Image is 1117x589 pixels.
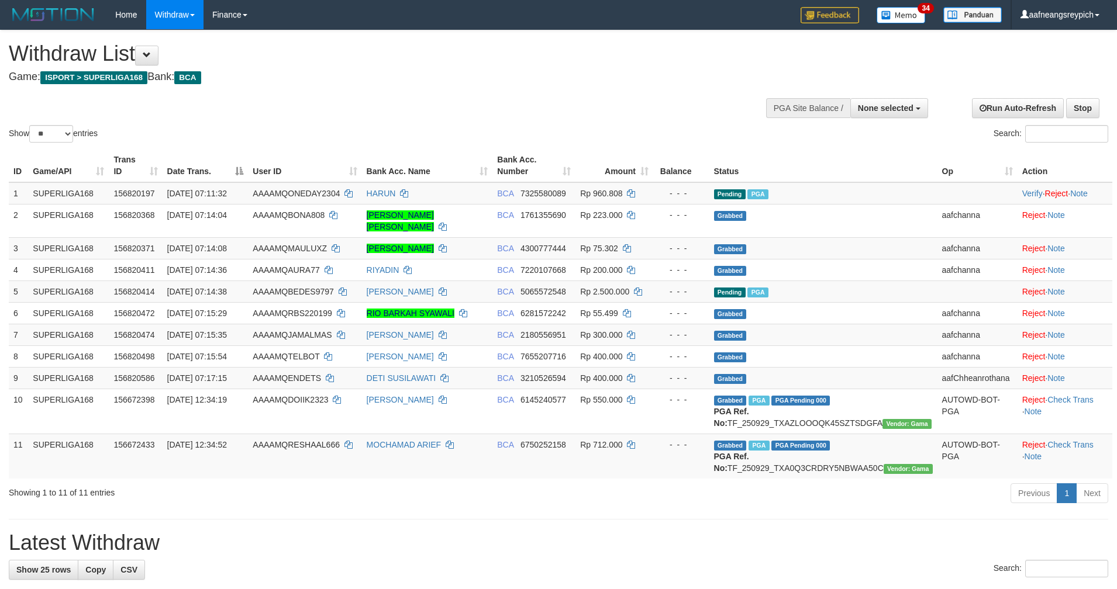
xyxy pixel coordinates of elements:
span: BCA [497,395,513,404]
span: 156672433 [113,440,154,449]
b: PGA Ref. No: [714,407,749,428]
td: SUPERLIGA168 [28,324,109,345]
td: · [1018,259,1112,280]
th: Op: activate to sort column ascending [937,149,1018,182]
td: AUTOWD-BOT-PGA [937,434,1018,479]
a: [PERSON_NAME] [367,287,434,296]
span: Copy 2180556951 to clipboard [520,330,566,339]
td: SUPERLIGA168 [28,204,109,237]
select: Showentries [29,125,73,143]
a: Note [1025,452,1042,461]
a: CSV [113,560,145,580]
span: [DATE] 07:15:35 [167,330,227,339]
a: Reject [1022,265,1046,275]
td: 4 [9,259,28,280]
span: 156820586 [113,373,154,383]
span: 156820368 [113,210,154,220]
td: TF_250929_TXAZLOOOQK45SZTSDGFA [709,389,937,434]
span: AAAAMQBEDES9797 [253,287,334,296]
span: Copy [85,565,106,574]
td: TF_250929_TXA0Q3CRDRY5NBWAA50C [709,434,937,479]
td: aafchanna [937,345,1018,367]
td: · [1018,367,1112,389]
span: Copy 5065572548 to clipboard [520,287,566,296]
span: Rp 712.000 [580,440,622,449]
span: PGA Pending [771,396,830,406]
a: Reject [1022,287,1046,296]
h1: Latest Withdraw [9,531,1108,555]
td: aafchanna [937,204,1018,237]
span: Grabbed [714,352,747,362]
span: BCA [497,352,513,361]
td: aafChheanrothana [937,367,1018,389]
span: Rp 223.000 [580,210,622,220]
input: Search: [1025,125,1108,143]
a: [PERSON_NAME] [367,395,434,404]
span: Grabbed [714,441,747,451]
span: Grabbed [714,309,747,319]
span: BCA [497,440,513,449]
button: None selected [850,98,928,118]
span: 156820414 [113,287,154,296]
span: Marked by aafnonsreyleab [747,287,768,297]
span: ISPORT > SUPERLIGA168 [40,71,147,84]
a: [PERSON_NAME] [PERSON_NAME] [367,210,434,231]
span: Vendor URL: https://trx31.1velocity.biz [882,419,932,429]
a: Reject [1045,189,1068,198]
a: HARUN [367,189,396,198]
span: Vendor URL: https://trx31.1velocity.biz [884,464,933,474]
a: Reject [1022,440,1046,449]
span: Copy 1761355690 to clipboard [520,210,566,220]
span: Grabbed [714,244,747,254]
a: Reject [1022,244,1046,253]
span: AAAAMQRBS220199 [253,309,332,318]
span: Pending [714,287,746,297]
div: - - - [658,351,705,362]
td: · [1018,345,1112,367]
span: [DATE] 07:14:08 [167,244,227,253]
td: SUPERLIGA168 [28,182,109,205]
td: 8 [9,345,28,367]
a: Note [1025,407,1042,416]
td: · [1018,324,1112,345]
span: Grabbed [714,266,747,276]
span: AAAAMQTELBOT [253,352,319,361]
span: Rp 550.000 [580,395,622,404]
td: 10 [9,389,28,434]
a: Note [1047,373,1065,383]
a: Note [1047,309,1065,318]
th: Amount: activate to sort column ascending [575,149,653,182]
span: Copy 6145240577 to clipboard [520,395,566,404]
span: Marked by aafnonsreyleab [747,189,768,199]
a: [PERSON_NAME] [367,352,434,361]
span: 156820498 [113,352,154,361]
span: AAAAMQENDETS [253,373,321,383]
img: Feedback.jpg [801,7,859,23]
td: SUPERLIGA168 [28,280,109,302]
span: AAAAMQRESHAAL666 [253,440,340,449]
a: [PERSON_NAME] [367,330,434,339]
a: Reject [1022,352,1046,361]
span: BCA [497,287,513,296]
div: - - - [658,286,705,297]
a: Note [1070,189,1088,198]
a: Check Trans [1047,440,1094,449]
span: AAAAMQDOIIK2323 [253,395,328,404]
td: 9 [9,367,28,389]
span: 156820411 [113,265,154,275]
span: Rp 300.000 [580,330,622,339]
span: AAAAMQAURA77 [253,265,319,275]
span: BCA [497,244,513,253]
span: AAAAMQMAULUXZ [253,244,327,253]
span: Rp 200.000 [580,265,622,275]
span: [DATE] 07:15:29 [167,309,227,318]
span: [DATE] 07:11:32 [167,189,227,198]
span: [DATE] 12:34:52 [167,440,227,449]
span: CSV [120,565,137,574]
span: Copy 6281572242 to clipboard [520,309,566,318]
input: Search: [1025,560,1108,577]
span: BCA [497,330,513,339]
span: Rp 960.808 [580,189,622,198]
span: AAAAMQBONA808 [253,210,325,220]
a: DETI SUSILAWATI [367,373,436,383]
